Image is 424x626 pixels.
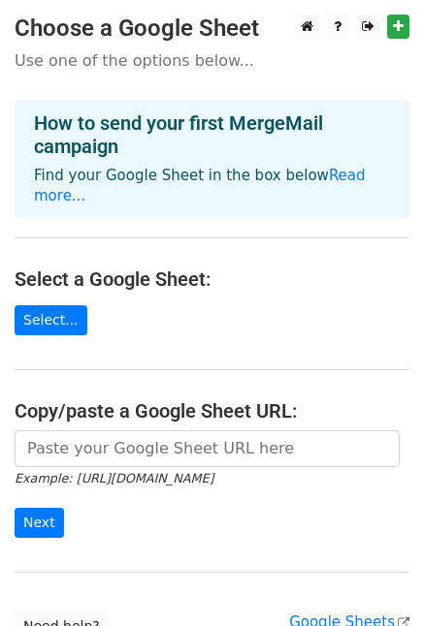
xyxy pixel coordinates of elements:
h4: How to send your first MergeMail campaign [34,111,390,158]
a: Select... [15,305,87,335]
h4: Copy/paste a Google Sheet URL: [15,399,409,423]
small: Example: [URL][DOMAIN_NAME] [15,471,213,485]
p: Find your Google Sheet in the box below [34,166,390,206]
a: Read more... [34,167,366,204]
p: Use one of the options below... [15,50,409,71]
h4: Select a Google Sheet: [15,267,409,291]
input: Next [15,508,64,538]
h3: Choose a Google Sheet [15,15,409,43]
input: Paste your Google Sheet URL here [15,430,400,467]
